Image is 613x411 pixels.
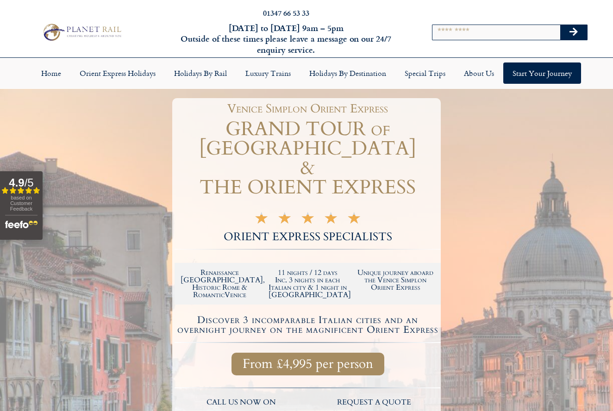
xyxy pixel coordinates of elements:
[356,269,435,291] h2: Unique journey aboard the Venice Simplon Orient Express
[324,215,338,225] i: ★
[455,62,503,84] a: About Us
[176,315,439,335] h4: Discover 3 incomparable Italian cities and an overnight journey on the magnificent Orient Express
[300,62,395,84] a: Holidays by Destination
[32,62,70,84] a: Home
[179,103,436,115] h1: Venice Simplon Orient Express
[254,215,269,225] i: ★
[277,215,292,225] i: ★
[560,25,587,40] button: Search
[40,22,124,42] img: Planet Rail Train Holidays Logo
[70,62,165,84] a: Orient Express Holidays
[254,212,361,225] div: 5/5
[181,269,259,299] h2: Renaissance [GEOGRAPHIC_DATA], Historic Rome & RomanticVenice
[243,358,373,370] span: From £4,995 per person
[175,119,441,197] h1: GRAND TOUR of [GEOGRAPHIC_DATA] & THE ORIENT EXPRESS
[166,23,407,55] h6: [DATE] to [DATE] 9am – 5pm Outside of these times please leave a message on our 24/7 enquiry serv...
[503,62,581,84] a: Start your Journey
[231,353,384,375] a: From £4,995 per person
[5,62,608,84] nav: Menu
[179,397,303,409] p: call us now on
[269,269,347,299] h2: 11 nights / 12 days Inc. 3 nights in each Italian city & 1 night in [GEOGRAPHIC_DATA]
[313,397,437,409] p: request a quote
[175,231,441,243] h2: ORIENT EXPRESS SPECIALISTS
[300,215,315,225] i: ★
[236,62,300,84] a: Luxury Trains
[347,215,361,225] i: ★
[165,62,236,84] a: Holidays by Rail
[395,62,455,84] a: Special Trips
[263,7,309,18] a: 01347 66 53 33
